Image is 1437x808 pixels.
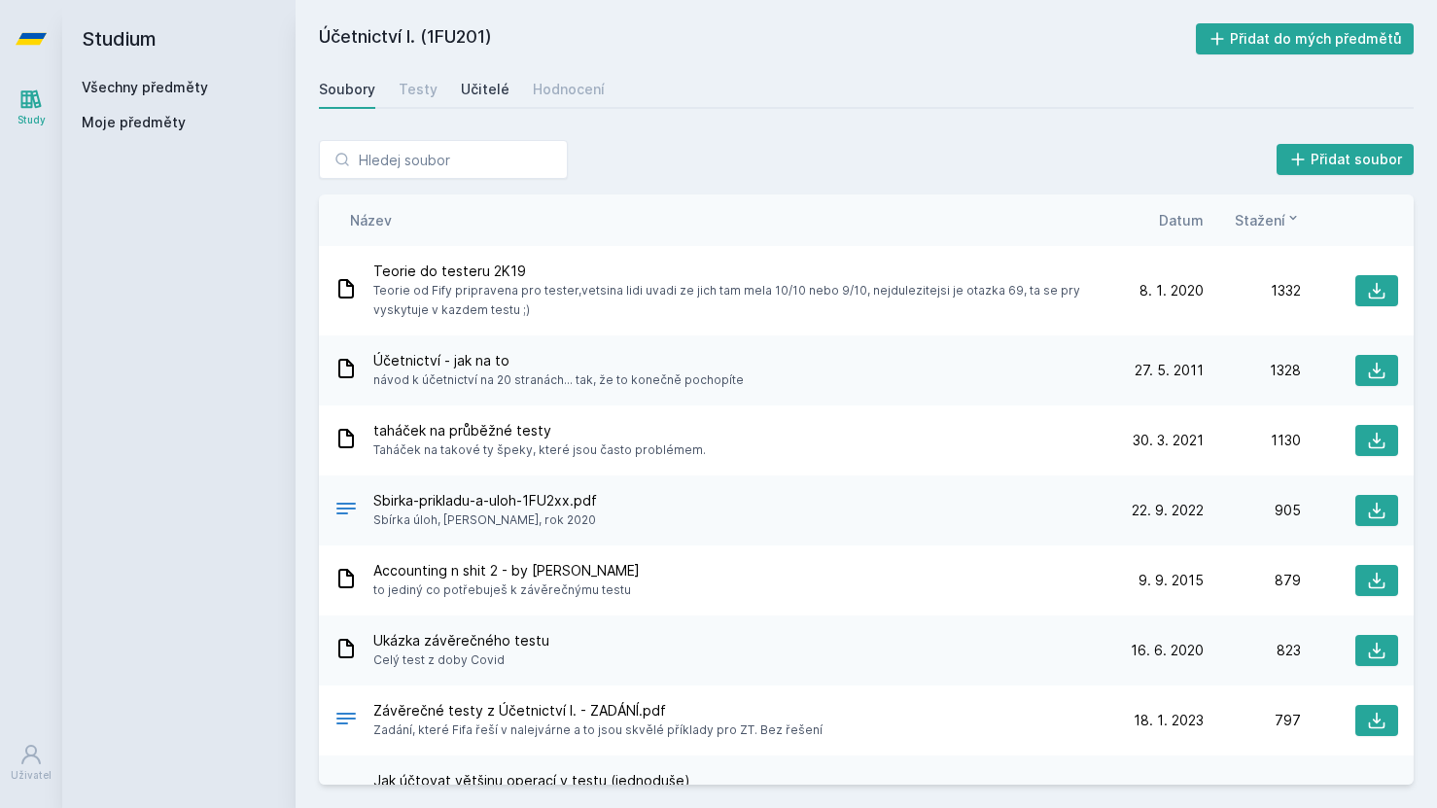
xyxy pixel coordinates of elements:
a: Soubory [319,70,375,109]
input: Hledej soubor [319,140,568,179]
span: 30. 3. 2021 [1133,431,1204,450]
div: Hodnocení [533,80,605,99]
div: 905 [1204,501,1301,520]
button: Stažení [1235,210,1301,230]
span: 8. 1. 2020 [1139,281,1204,300]
a: Testy [399,70,438,109]
span: návod k účetnictví na 20 stranách... tak, že to konečně pochopíte [373,370,744,390]
span: 22. 9. 2022 [1132,501,1204,520]
span: Moje předměty [82,113,186,132]
div: Soubory [319,80,375,99]
span: 16. 6. 2020 [1131,641,1204,660]
span: Celý test z doby Covid [373,650,549,670]
div: 1328 [1204,361,1301,380]
div: Testy [399,80,438,99]
span: taháček na průběžné testy [373,421,706,440]
div: PDF [334,707,358,735]
span: Stažení [1235,210,1285,230]
a: Hodnocení [533,70,605,109]
span: Ukázka závěrečného testu [373,631,549,650]
span: Závěrečné testy z Účetnictví I. - ZADÁNÍ.pdf [373,701,823,720]
span: Accounting n shit 2 - by [PERSON_NAME] [373,561,640,580]
span: Sbirka-prikladu-a-uloh-1FU2xx.pdf [373,491,597,510]
span: 18. 1. 2023 [1134,711,1204,730]
button: Datum [1159,210,1204,230]
span: to jediný co potřebuješ k závěrečnýmu testu [373,580,640,600]
div: Uživatel [11,768,52,783]
button: Název [350,210,392,230]
span: Taháček na takové ty špeky, které jsou často problémem. [373,440,706,460]
span: Jak účtovat většinu operací v testu (jednoduše) [373,771,1099,790]
div: PDF [334,497,358,525]
span: Zadání, které Fifa řeší v nalejvárne a to jsou skvělé příklady pro ZT. Bez řešení [373,720,823,740]
span: 27. 5. 2011 [1135,361,1204,380]
div: 797 [1204,711,1301,730]
a: Všechny předměty [82,79,208,95]
div: 823 [1204,641,1301,660]
span: Sbírka úloh, [PERSON_NAME], rok 2020 [373,510,597,530]
h2: Účetnictví I. (1FU201) [319,23,1196,54]
div: 1130 [1204,431,1301,450]
a: Uživatel [4,733,58,792]
div: 1332 [1204,281,1301,300]
button: Přidat do mých předmětů [1196,23,1415,54]
button: Přidat soubor [1277,144,1415,175]
div: 879 [1204,571,1301,590]
span: Teorie od Fify pripravena pro tester,vetsina lidi uvadi ze jich tam mela 10/10 nebo 9/10, nejdule... [373,281,1099,320]
a: Study [4,78,58,137]
div: Study [18,113,46,127]
a: Učitelé [461,70,509,109]
span: Teorie do testeru 2K19 [373,262,1099,281]
span: 9. 9. 2015 [1139,571,1204,590]
span: Účetnictví - jak na to [373,351,744,370]
div: Učitelé [461,80,509,99]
